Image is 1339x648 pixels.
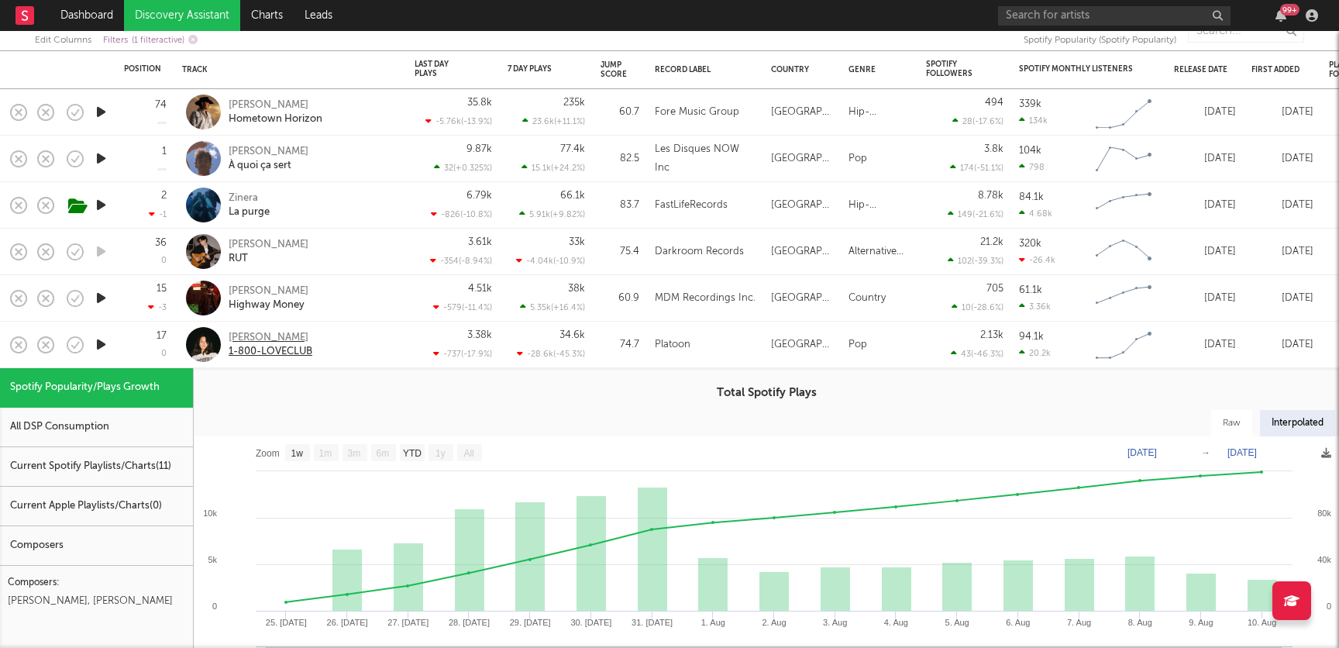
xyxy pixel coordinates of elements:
div: Pop [848,336,867,354]
div: [DATE] [1251,243,1313,261]
div: -354 ( -8.94 % ) [430,256,492,266]
div: [DATE] [1251,150,1313,168]
div: Darkroom Records [655,243,744,261]
div: Les Disques NOW Inc [655,140,756,178]
div: Composers: [8,574,185,592]
div: 36 [155,238,167,248]
a: [PERSON_NAME]1-800-LOVECLUB [229,331,312,359]
text: Zoom [256,448,280,459]
div: Hip-Hop/Rap [848,103,910,122]
div: [GEOGRAPHIC_DATA] [771,336,833,354]
div: Position [124,64,161,74]
div: 15.1k ( +24.2 % ) [521,163,585,173]
div: [PERSON_NAME] [229,145,308,159]
div: -737 ( -17.9 % ) [433,349,492,359]
text: 29. [DATE] [510,618,551,627]
text: 40k [1317,555,1331,564]
text: 6m [377,448,390,459]
div: 705 [986,284,1003,294]
div: 8.78k [978,191,1003,201]
input: Search... [1188,19,1304,43]
div: 99 + [1280,4,1299,16]
div: [DATE] [1174,196,1236,215]
button: 99+ [1275,9,1286,22]
div: 84.1k [1019,192,1044,202]
a: [PERSON_NAME]RUT [229,238,308,266]
h3: Total Spotify Plays [194,384,1339,402]
div: Highway Money [229,298,308,312]
div: Spotify Popularity (Spotify Popularity) [1024,31,1176,50]
a: ZineraLa purge [229,191,270,219]
div: [GEOGRAPHIC_DATA] [771,150,833,168]
div: Pop [848,150,867,168]
text: 5. Aug [945,618,969,627]
div: [DATE] [1251,196,1313,215]
div: 1 [162,146,167,157]
div: 174 ( -51.1 % ) [950,163,1003,173]
text: 1y [435,448,446,459]
svg: Chart title [1089,140,1158,178]
div: FastLifeRecords [655,196,728,215]
div: 35.8k [467,98,492,108]
text: 10k [203,508,217,518]
div: [GEOGRAPHIC_DATA] [771,103,833,122]
text: 1. Aug [701,618,725,627]
div: 5.91k ( +9.82 % ) [519,209,585,219]
div: [DATE] [1174,289,1236,308]
div: 2 [161,191,167,201]
div: Hometown Horizon [229,112,322,126]
input: Search for artists [998,6,1231,26]
div: 20.2k [1019,348,1051,358]
div: -3 [148,302,167,312]
div: Spotify Followers [926,60,980,78]
div: 6.79k [466,191,492,201]
div: 3.8k [984,144,1003,154]
div: [DATE] [1174,103,1236,122]
text: 8. Aug [1128,618,1152,627]
div: RUT [229,252,308,266]
text: 3m [348,448,361,459]
svg: Chart title [1089,186,1158,225]
div: [DATE] [1174,243,1236,261]
div: -1 [149,209,167,219]
div: -4.04k ( -10.9 % ) [516,256,585,266]
div: 74.7 [601,336,639,354]
text: 30. [DATE] [570,618,611,627]
div: 66.1k [560,191,585,201]
div: -579 ( -11.4 % ) [433,302,492,312]
div: Raw [1211,410,1252,436]
text: 9. Aug [1189,618,1213,627]
div: 28 ( -17.6 % ) [952,116,1003,126]
div: 3.36k [1019,302,1051,312]
text: 28. [DATE] [449,618,490,627]
text: 1m [319,448,332,459]
div: Genre [848,65,903,74]
text: 5k [208,555,217,564]
div: 33k [569,237,585,247]
div: 23.6k ( +11.1 % ) [522,116,585,126]
div: [PERSON_NAME] [229,238,308,252]
div: [DATE] [1174,336,1236,354]
text: 26. [DATE] [327,618,368,627]
div: [GEOGRAPHIC_DATA] [771,196,833,215]
text: All [463,448,473,459]
div: 38k [568,284,585,294]
div: Filters [103,31,198,50]
div: 104k [1019,146,1041,156]
div: [DATE] [1174,150,1236,168]
div: 77.4k [560,144,585,154]
div: First Added [1251,65,1306,74]
div: 21.2k [980,237,1003,247]
svg: Chart title [1089,233,1158,271]
div: Hip-Hop/Rap [848,196,910,215]
div: Filters(1 filter active) [103,12,198,57]
div: Edit Columns [35,12,91,57]
div: 7 Day Plays [508,64,562,74]
a: [PERSON_NAME]Highway Money [229,284,308,312]
text: 10. Aug [1248,618,1276,627]
div: 15 [157,284,167,294]
div: Platoon [655,336,690,354]
svg: Chart title [1089,326,1158,364]
div: [PERSON_NAME] [229,284,308,298]
div: 0 [161,350,167,358]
